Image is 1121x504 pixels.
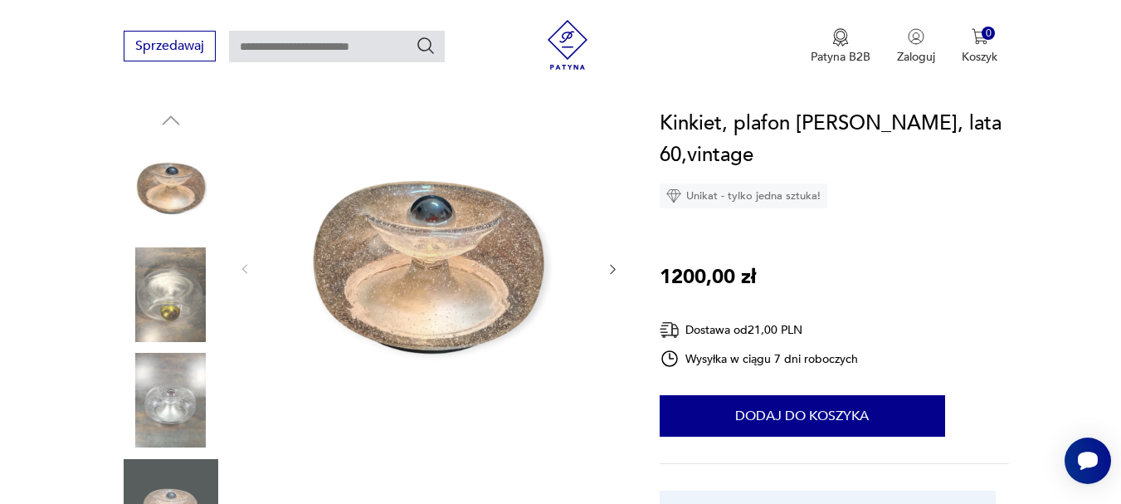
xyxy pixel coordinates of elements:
[124,141,218,236] img: Zdjęcie produktu Kinkiet, plafon Doria Leuchten, lata 60,vintage
[811,49,870,65] p: Patyna B2B
[962,28,997,65] button: 0Koszyk
[897,28,935,65] button: Zaloguj
[660,320,680,340] img: Ikona dostawy
[908,28,924,45] img: Ikonka użytkownika
[660,262,756,293] p: 1200,00 zł
[962,49,997,65] p: Koszyk
[660,320,859,340] div: Dostawa od 21,00 PLN
[543,20,592,70] img: Patyna - sklep z meblami i dekoracjami vintage
[124,42,216,53] a: Sprzedawaj
[124,247,218,342] img: Zdjęcie produktu Kinkiet, plafon Doria Leuchten, lata 60,vintage
[416,36,436,56] button: Szukaj
[811,28,870,65] button: Patyna B2B
[811,28,870,65] a: Ikona medaluPatyna B2B
[660,183,827,208] div: Unikat - tylko jedna sztuka!
[268,108,588,428] img: Zdjęcie produktu Kinkiet, plafon Doria Leuchten, lata 60,vintage
[832,28,849,46] img: Ikona medalu
[660,108,1010,171] h1: Kinkiet, plafon [PERSON_NAME], lata 60,vintage
[666,188,681,203] img: Ikona diamentu
[124,353,218,448] img: Zdjęcie produktu Kinkiet, plafon Doria Leuchten, lata 60,vintage
[897,49,935,65] p: Zaloguj
[982,27,996,41] div: 0
[1065,438,1111,484] iframe: Smartsupp widget button
[660,395,945,437] button: Dodaj do koszyka
[660,349,859,369] div: Wysyłka w ciągu 7 dni roboczych
[972,28,988,45] img: Ikona koszyka
[124,31,216,61] button: Sprzedawaj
